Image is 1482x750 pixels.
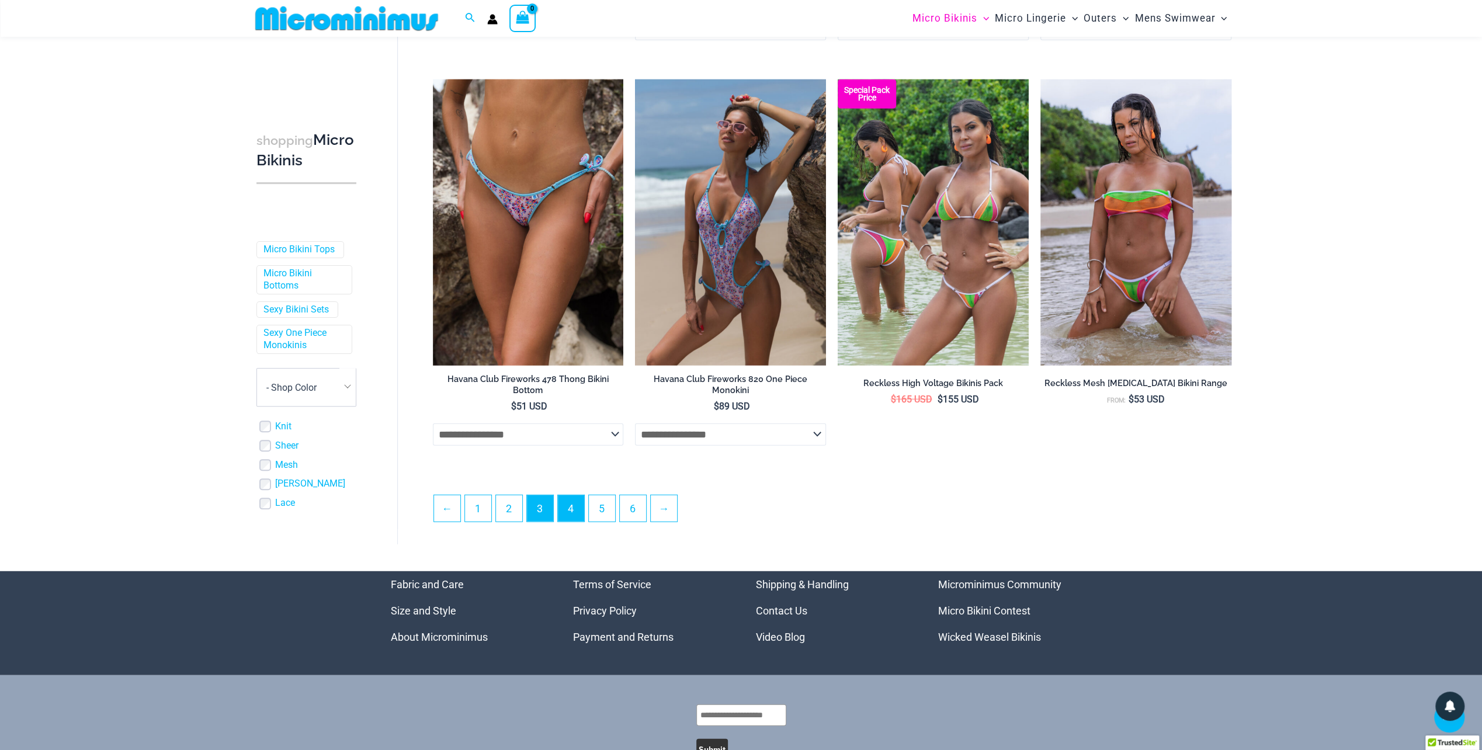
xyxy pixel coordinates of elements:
span: Micro Bikinis [912,4,977,33]
a: Page 1 [465,495,491,522]
a: Payment and Returns [573,631,674,643]
nav: Site Navigation [908,2,1232,35]
span: From: [1107,397,1126,404]
bdi: 53 USD [1129,394,1165,405]
span: $ [937,394,942,405]
a: Mens SwimwearMenu ToggleMenu Toggle [1132,4,1230,33]
a: Havana Club Fireworks 478 Thong 01Havana Club Fireworks 312 Tri Top 478 Thong 01Havana Club Firew... [433,79,624,366]
span: Menu Toggle [1117,4,1129,33]
h2: Reckless Mesh [MEDICAL_DATA] Bikini Range [1040,378,1231,389]
span: shopping [256,134,313,148]
aside: Footer Widget 3 [756,571,910,650]
a: Reckless Mesh [MEDICAL_DATA] Bikini Range [1040,378,1231,393]
a: Micro Bikini Bottoms [263,268,343,292]
a: Havana Club Fireworks 820 One Piece Monokini 01Havana Club Fireworks 820 One Piece Monokini 02Hav... [635,79,826,366]
a: Micro BikinisMenu ToggleMenu Toggle [910,4,992,33]
span: - Shop Color [266,382,317,393]
a: View Shopping Cart, empty [509,5,536,32]
span: - Shop Color [257,369,356,406]
b: Special Pack Price [838,86,896,102]
span: $ [1129,394,1134,405]
a: ← [434,495,460,522]
aside: Footer Widget 1 [391,571,544,650]
span: Menu Toggle [1215,4,1227,33]
span: Micro Lingerie [995,4,1066,33]
a: OutersMenu ToggleMenu Toggle [1081,4,1132,33]
a: Page 4 [558,495,584,522]
a: Page 6 [620,495,646,522]
span: $ [511,401,516,412]
a: Terms of Service [573,578,651,591]
a: Sheer [275,440,299,452]
a: Havana Club Fireworks 478 Thong Bikini Bottom [433,374,624,400]
nav: Menu [938,571,1092,650]
nav: Menu [573,571,727,650]
bdi: 155 USD [937,394,978,405]
nav: Menu [756,571,910,650]
a: Reckless Mesh High Voltage 3480 Crop Top 296 Cheeky 06Reckless Mesh High Voltage 3480 Crop Top 46... [1040,79,1231,366]
span: Menu Toggle [977,4,989,33]
nav: Menu [391,571,544,650]
a: Privacy Policy [573,605,637,617]
span: - Shop Color [256,368,356,407]
img: Havana Club Fireworks 478 Thong 01 [433,79,624,366]
span: $ [890,394,896,405]
bdi: 89 USD [714,401,750,412]
h2: Reckless High Voltage Bikinis Pack [838,378,1029,389]
aside: Footer Widget 4 [938,571,1092,650]
a: Havana Club Fireworks 820 One Piece Monokini [635,374,826,400]
a: Page 5 [589,495,615,522]
a: Reckless Mesh High Voltage Bikini Pack Reckless Mesh High Voltage 306 Tri Top 466 Thong 04Reckles... [838,79,1029,366]
a: Micro LingerieMenu ToggleMenu Toggle [992,4,1081,33]
a: Wicked Weasel Bikinis [938,631,1041,643]
a: Sexy Bikini Sets [263,304,329,316]
span: Page 3 [527,495,553,522]
span: Mens Swimwear [1134,4,1215,33]
img: Reckless Mesh High Voltage Bikini Pack [838,79,1029,366]
bdi: 165 USD [890,394,932,405]
a: Mesh [275,459,298,471]
a: [PERSON_NAME] [275,478,345,491]
img: MM SHOP LOGO FLAT [251,5,443,32]
a: Video Blog [756,631,805,643]
a: Page 2 [496,495,522,522]
a: Reckless High Voltage Bikinis Pack [838,378,1029,393]
a: Size and Style [391,605,456,617]
a: Micro Bikini Contest [938,605,1030,617]
h2: Havana Club Fireworks 478 Thong Bikini Bottom [433,374,624,395]
a: Fabric and Care [391,578,464,591]
a: Contact Us [756,605,807,617]
a: About Microminimus [391,631,488,643]
nav: Product Pagination [433,495,1231,529]
a: Sexy One Piece Monokinis [263,328,343,352]
a: Microminimus Community [938,578,1061,591]
h2: Havana Club Fireworks 820 One Piece Monokini [635,374,826,395]
img: Havana Club Fireworks 820 One Piece Monokini 01 [635,79,826,366]
span: $ [714,401,719,412]
a: Account icon link [487,14,498,25]
a: → [651,495,677,522]
a: Lace [275,498,295,510]
span: Outers [1084,4,1117,33]
a: Knit [275,421,291,433]
aside: Footer Widget 2 [573,571,727,650]
img: Reckless Mesh High Voltage 3480 Crop Top 296 Cheeky 06 [1040,79,1231,366]
span: Menu Toggle [1066,4,1078,33]
h3: Micro Bikinis [256,131,356,171]
a: Micro Bikini Tops [263,244,335,256]
a: Shipping & Handling [756,578,849,591]
bdi: 51 USD [511,401,547,412]
a: Search icon link [465,11,476,26]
